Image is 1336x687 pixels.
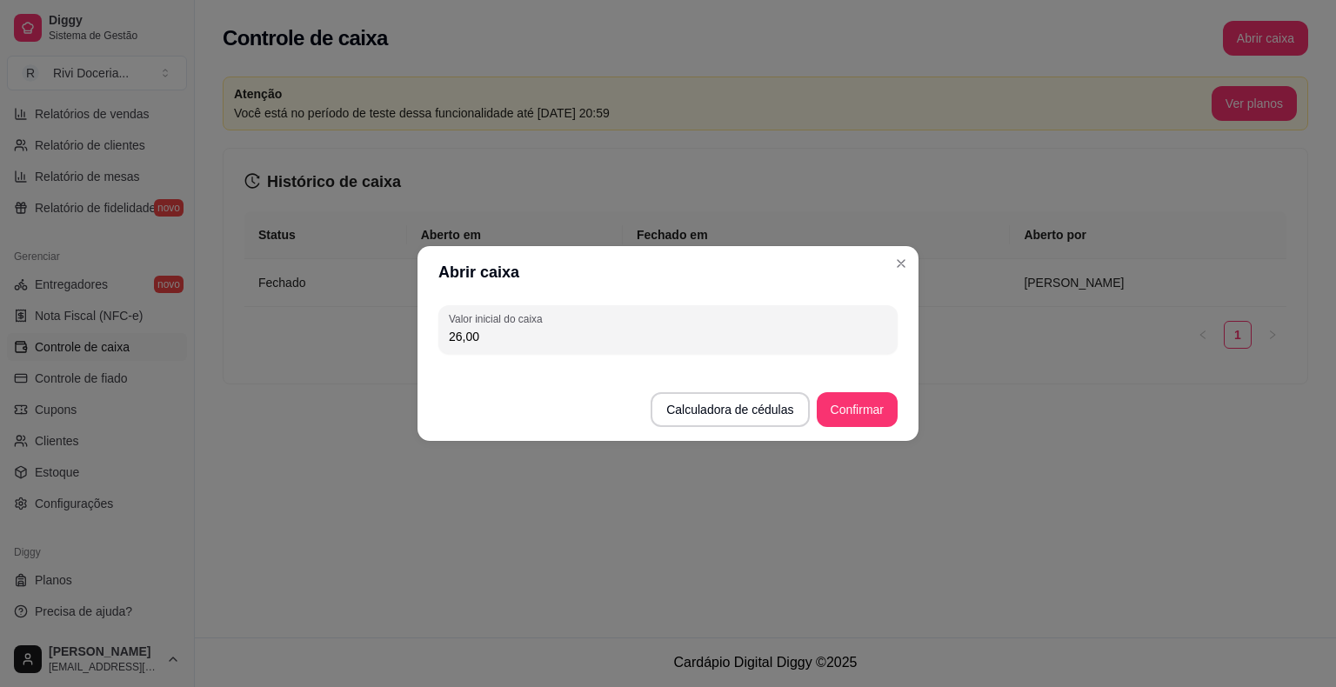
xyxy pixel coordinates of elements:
[651,392,809,427] button: Calculadora de cédulas
[887,250,915,277] button: Close
[417,246,918,298] header: Abrir caixa
[449,311,548,326] label: Valor inicial do caixa
[817,392,898,427] button: Confirmar
[449,328,887,345] input: Valor inicial do caixa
